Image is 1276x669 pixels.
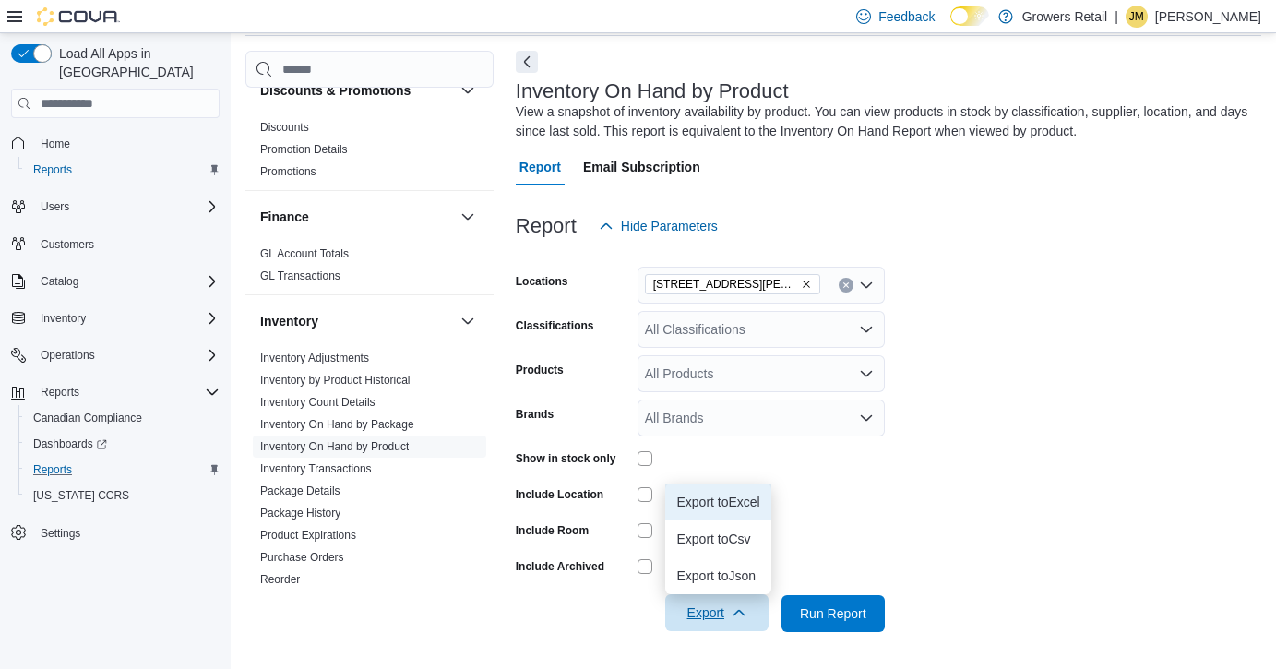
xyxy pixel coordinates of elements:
div: Inventory [245,347,494,620]
span: Users [33,196,220,218]
span: Inventory Adjustments [260,351,369,365]
span: Settings [41,526,80,541]
span: GL Account Totals [260,246,349,261]
span: Export to Csv [676,532,759,546]
button: Settings [4,520,227,546]
span: Reports [41,385,79,400]
button: Export [665,594,769,631]
div: View a snapshot of inventory availability by product. You can view products in stock by classific... [516,102,1252,141]
button: Remove 2002 Lawrence Ave East from selection in this group [801,279,812,290]
input: Dark Mode [950,6,989,26]
span: [STREET_ADDRESS][PERSON_NAME] [653,275,797,293]
a: Home [33,133,78,155]
button: Finance [457,206,479,228]
span: Washington CCRS [26,484,220,507]
label: Include Location [516,487,603,502]
button: Export toExcel [665,484,770,520]
div: Finance [245,243,494,294]
a: Inventory Adjustments [260,352,369,364]
span: Discounts [260,120,309,135]
span: Inventory Transactions [260,461,372,476]
button: Users [4,194,227,220]
span: Package History [260,506,340,520]
span: Load All Apps in [GEOGRAPHIC_DATA] [52,44,220,81]
button: Finance [260,208,453,226]
a: GL Account Totals [260,247,349,260]
span: Report [519,149,561,185]
span: GL Transactions [260,269,340,283]
a: Inventory On Hand by Package [260,418,414,431]
span: Inventory [33,307,220,329]
button: Reports [4,379,227,405]
a: Inventory On Hand by Product [260,440,409,453]
label: Products [516,363,564,377]
span: Users [41,199,69,214]
span: [US_STATE] CCRS [33,488,129,503]
span: Inventory On Hand by Package [260,417,414,432]
a: Discounts [260,121,309,134]
h3: Finance [260,208,309,226]
button: Open list of options [859,322,874,337]
button: Users [33,196,77,218]
span: Catalog [41,274,78,289]
button: Canadian Compliance [18,405,227,431]
label: Classifications [516,318,594,333]
span: Purchase Orders [260,550,344,565]
a: Dashboards [26,433,114,455]
span: Reports [33,162,72,177]
span: Operations [33,344,220,366]
h3: Discounts & Promotions [260,81,411,100]
span: Canadian Compliance [33,411,142,425]
button: Catalog [4,269,227,294]
span: Reports [26,459,220,481]
button: Export toJson [665,557,770,594]
span: Customers [41,237,94,252]
h3: Inventory On Hand by Product [516,80,789,102]
span: Settings [33,521,220,544]
button: Discounts & Promotions [457,79,479,102]
span: 2002 Lawrence Ave East [645,274,820,294]
p: | [1115,6,1118,28]
span: Export to Excel [676,495,759,509]
span: Home [41,137,70,151]
button: Export toCsv [665,520,770,557]
h3: Inventory [260,312,318,330]
button: [US_STATE] CCRS [18,483,227,508]
button: Open list of options [859,366,874,381]
span: Package Details [260,484,340,498]
button: Open list of options [859,411,874,425]
button: Reports [18,457,227,483]
span: Promotion Details [260,142,348,157]
button: Reports [33,381,87,403]
nav: Complex example [11,122,220,594]
a: Promotions [260,165,316,178]
button: Hide Parameters [591,208,725,245]
span: Customers [33,233,220,256]
span: Feedback [878,7,935,26]
span: Home [33,131,220,154]
span: Promotions [260,164,316,179]
button: Next [516,51,538,73]
span: Inventory Count Details [260,395,376,410]
span: Email Subscription [583,149,700,185]
a: Inventory by Product Historical [260,374,411,387]
a: Reports [26,159,79,181]
button: Open list of options [859,278,874,293]
a: Canadian Compliance [26,407,149,429]
label: Include Archived [516,559,604,574]
a: Customers [33,233,101,256]
button: Operations [33,344,102,366]
button: Operations [4,342,227,368]
a: Product Expirations [260,529,356,542]
button: Discounts & Promotions [260,81,453,100]
span: Operations [41,348,95,363]
a: Promotion Details [260,143,348,156]
span: Reports [33,462,72,477]
span: Reorder [260,572,300,587]
span: Run Report [800,604,866,623]
a: Reorder [260,573,300,586]
span: JM [1129,6,1144,28]
div: Jordan McDonald [1126,6,1148,28]
span: Inventory [41,311,86,326]
a: Inventory Count Details [260,396,376,409]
